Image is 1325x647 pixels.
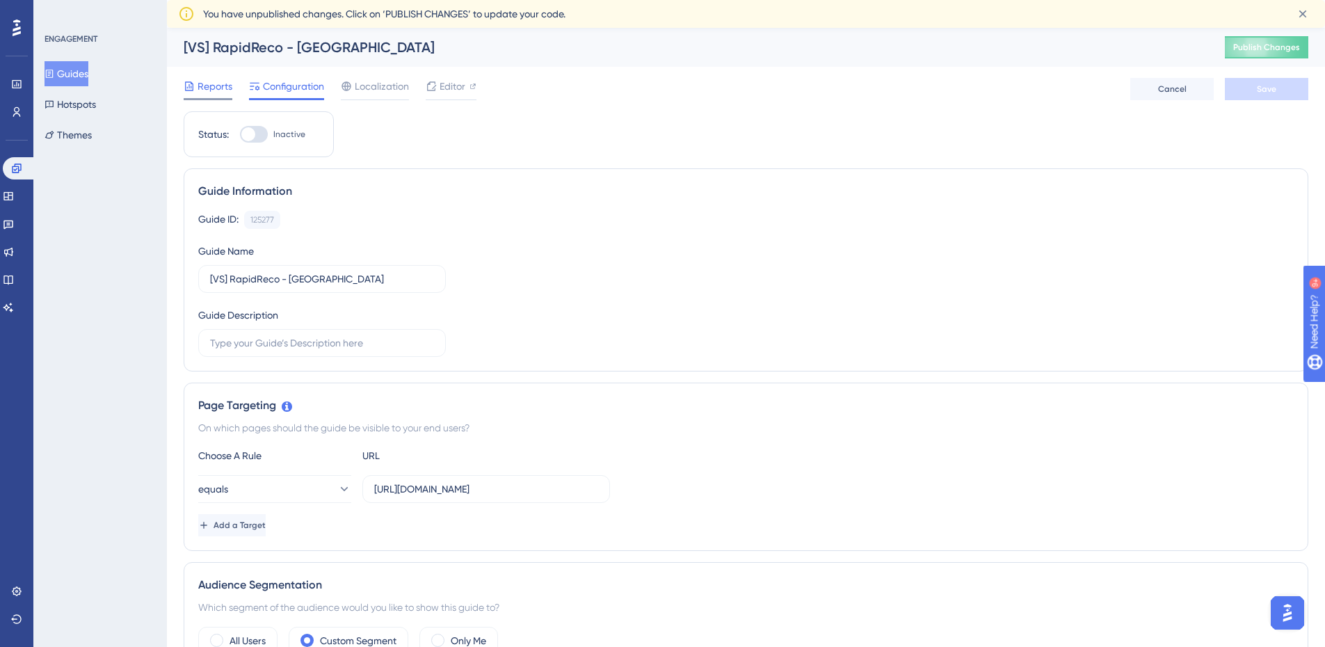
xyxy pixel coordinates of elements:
[45,122,92,147] button: Themes
[1130,78,1214,100] button: Cancel
[198,599,1294,616] div: Which segment of the audience would you like to show this guide to?
[184,38,1190,57] div: [VS] RapidReco - [GEOGRAPHIC_DATA]
[198,243,254,259] div: Guide Name
[214,520,266,531] span: Add a Target
[198,514,266,536] button: Add a Target
[198,475,351,503] button: equals
[45,33,97,45] div: ENGAGEMENT
[198,126,229,143] div: Status:
[1267,592,1308,634] iframe: UserGuiding AI Assistant Launcher
[263,78,324,95] span: Configuration
[250,214,274,225] div: 125277
[1225,78,1308,100] button: Save
[198,78,232,95] span: Reports
[1225,36,1308,58] button: Publish Changes
[273,129,305,140] span: Inactive
[203,6,565,22] span: You have unpublished changes. Click on ‘PUBLISH CHANGES’ to update your code.
[33,3,87,20] span: Need Help?
[355,78,409,95] span: Localization
[198,447,351,464] div: Choose A Rule
[362,447,515,464] div: URL
[45,61,88,86] button: Guides
[1158,83,1187,95] span: Cancel
[198,397,1294,414] div: Page Targeting
[95,7,103,18] div: 9+
[198,307,278,323] div: Guide Description
[198,211,239,229] div: Guide ID:
[440,78,465,95] span: Editor
[45,92,96,117] button: Hotspots
[198,420,1294,436] div: On which pages should the guide be visible to your end users?
[1257,83,1276,95] span: Save
[374,481,598,497] input: yourwebsite.com/path
[1233,42,1300,53] span: Publish Changes
[198,183,1294,200] div: Guide Information
[198,481,228,497] span: equals
[210,271,434,287] input: Type your Guide’s Name here
[198,577,1294,593] div: Audience Segmentation
[210,335,434,351] input: Type your Guide’s Description here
